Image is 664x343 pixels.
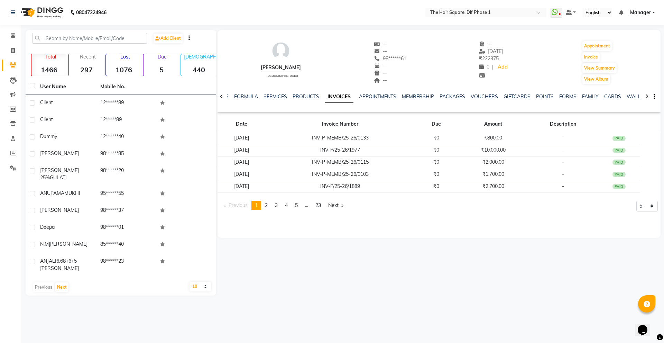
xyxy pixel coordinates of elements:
[612,172,626,177] div: PAID
[293,93,319,100] a: PRODUCTS
[218,132,266,144] td: [DATE]
[181,65,216,74] strong: 440
[275,202,278,208] span: 3
[295,202,298,208] span: 5
[562,159,564,165] span: -
[40,167,79,181] span: [PERSON_NAME] 25%
[32,33,147,44] input: Search by Name/Mobile/Email/Code
[106,65,141,74] strong: 1076
[234,93,258,100] a: FORMULA
[635,315,657,336] iframe: chat widget
[582,41,612,51] button: Appointment
[415,144,458,156] td: ₹0
[496,62,508,72] a: Add
[479,48,503,54] span: [DATE]
[325,201,347,210] a: Next
[374,70,387,76] span: --
[415,156,458,168] td: ₹0
[374,48,387,54] span: --
[559,93,577,100] a: FORMS
[492,63,494,71] span: |
[528,116,598,132] th: Description
[40,116,53,123] span: Client
[40,241,49,247] span: N.M
[261,64,301,71] div: [PERSON_NAME]
[184,54,216,60] p: [DEMOGRAPHIC_DATA]
[64,190,80,196] span: MUKHI
[325,91,353,103] a: INVOICES
[305,202,308,208] span: ...
[612,148,626,153] div: PAID
[40,258,79,271] span: 6.68+6+5 [PERSON_NAME]
[458,168,529,180] td: ₹1,700.00
[40,207,79,213] span: [PERSON_NAME]
[415,180,458,192] td: ₹0
[218,144,266,156] td: [DATE]
[264,93,287,100] a: SERVICES
[562,171,564,177] span: -
[374,77,387,83] span: --
[536,93,554,100] a: POINTS
[50,174,67,181] span: GULATI
[458,116,529,132] th: Amount
[40,190,64,196] span: ANUPAMA
[630,9,651,16] span: Manager
[458,180,529,192] td: ₹2,700.00
[402,93,434,100] a: MEMBERSHIP
[612,184,626,189] div: PAID
[76,3,107,22] b: 08047224946
[265,202,268,208] span: 2
[266,132,415,144] td: INV-P-MEMB/25-26/0133
[34,54,67,60] p: Total
[562,183,564,189] span: -
[218,180,266,192] td: [DATE]
[69,65,104,74] strong: 297
[458,144,529,156] td: ₹10,000.00
[415,132,458,144] td: ₹0
[109,54,141,60] p: Lost
[218,168,266,180] td: [DATE]
[479,55,499,62] span: 222375
[582,52,600,62] button: Invoice
[359,93,396,100] a: APPOINTMENTS
[18,3,65,22] img: logo
[72,54,104,60] p: Recent
[479,41,492,47] span: --
[627,93,646,100] a: WALLET
[374,41,387,47] span: --
[55,282,68,292] button: Next
[458,132,529,144] td: ₹800.00
[562,147,564,153] span: -
[612,136,626,141] div: PAID
[31,65,67,74] strong: 1466
[144,65,179,74] strong: 5
[315,202,321,208] span: 23
[440,93,465,100] a: PACKAGES
[40,150,79,156] span: [PERSON_NAME]
[415,116,458,132] th: Due
[471,93,498,100] a: VOUCHERS
[415,168,458,180] td: ₹0
[229,202,248,208] span: Previous
[582,63,617,73] button: View Summary
[40,258,56,264] span: ANJALI
[612,160,626,165] div: PAID
[479,64,489,70] span: 0
[266,180,415,192] td: INV-P/25-26/1889
[40,99,53,106] span: Client
[40,224,55,230] span: Deepa
[218,116,266,132] th: Date
[374,63,387,69] span: --
[285,202,288,208] span: 4
[562,135,564,141] span: -
[145,54,179,60] p: Due
[154,34,183,43] a: Add Client
[267,74,298,78] span: [DEMOGRAPHIC_DATA]
[218,156,266,168] td: [DATE]
[40,133,57,139] span: dummy
[479,55,482,62] span: ₹
[582,93,599,100] a: FAMILY
[220,201,347,210] nav: Pagination
[36,79,96,95] th: User Name
[266,144,415,156] td: INV-P/25-26/1977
